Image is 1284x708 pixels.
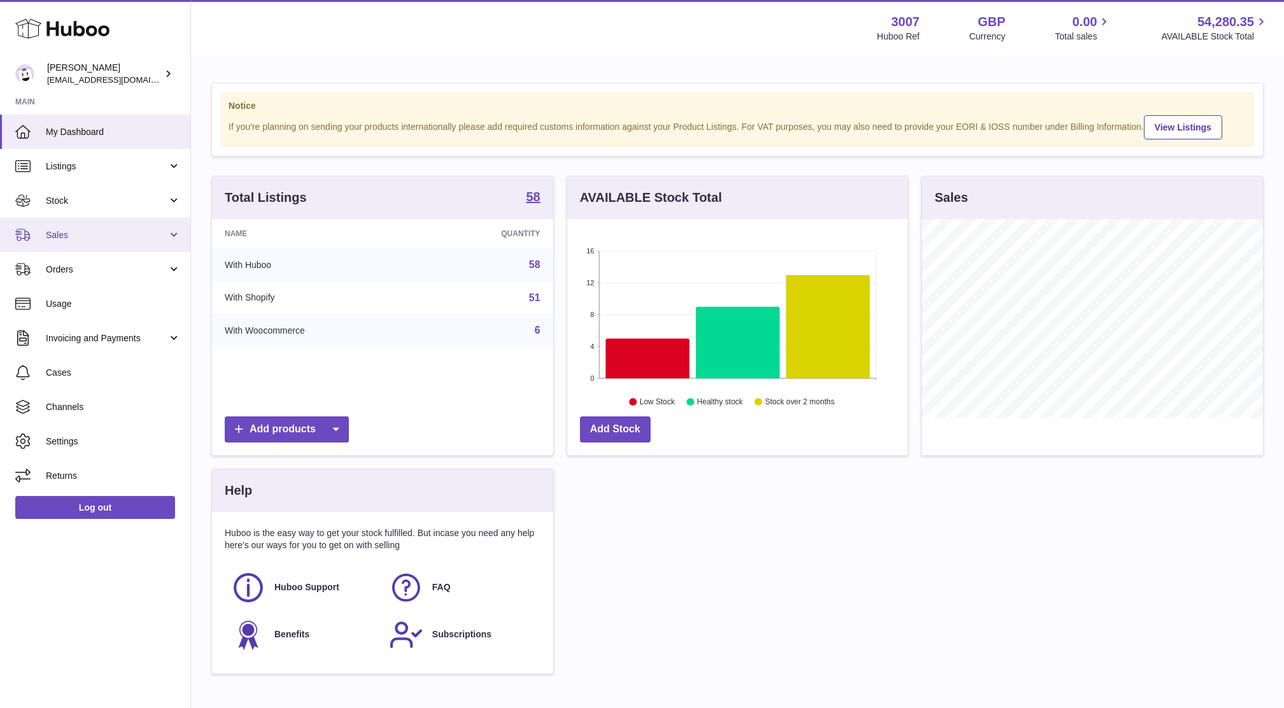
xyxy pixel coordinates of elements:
span: 0.00 [1073,13,1097,31]
th: Quantity [423,219,553,248]
a: Benefits [231,618,376,652]
span: Subscriptions [432,628,491,641]
a: 0.00 Total sales [1055,13,1111,43]
th: Name [212,219,423,248]
div: Huboo Ref [877,31,920,43]
span: Listings [46,160,167,173]
span: My Dashboard [46,126,181,138]
text: 16 [586,247,594,255]
a: 54,280.35 AVAILABLE Stock Total [1161,13,1269,43]
strong: 58 [526,190,540,203]
div: Currency [970,31,1006,43]
a: 6 [535,325,540,336]
span: FAQ [432,581,451,593]
text: 8 [590,311,594,318]
span: Returns [46,470,181,482]
span: Cases [46,367,181,379]
span: 54,280.35 [1197,13,1254,31]
span: Orders [46,264,167,276]
h3: Sales [935,189,968,206]
a: Add Stock [580,416,651,442]
span: Usage [46,298,181,310]
strong: 3007 [891,13,920,31]
p: Huboo is the easy way to get your stock fulfilled. But incase you need any help here's our ways f... [225,527,540,551]
span: Channels [46,401,181,413]
div: If you're planning on sending your products internationally please add required customs informati... [229,113,1246,139]
text: 4 [590,343,594,350]
span: AVAILABLE Stock Total [1161,31,1269,43]
text: Stock over 2 months [765,398,835,407]
h3: AVAILABLE Stock Total [580,189,722,206]
td: With Shopify [212,281,423,315]
a: FAQ [389,570,534,605]
a: 58 [526,190,540,206]
td: With Huboo [212,248,423,281]
img: bevmay@maysama.com [15,64,34,83]
span: [EMAIL_ADDRESS][DOMAIN_NAME] [47,74,187,85]
a: Subscriptions [389,618,534,652]
a: View Listings [1144,115,1222,139]
strong: Notice [229,100,1246,112]
text: Healthy stock [697,398,744,407]
h3: Total Listings [225,189,307,206]
a: 58 [529,259,540,270]
span: Benefits [274,628,309,641]
a: Huboo Support [231,570,376,605]
span: Stock [46,195,167,207]
a: Log out [15,496,175,519]
td: With Woocommerce [212,314,423,347]
span: Invoicing and Payments [46,332,167,344]
text: 0 [590,374,594,382]
span: Total sales [1055,31,1111,43]
span: Settings [46,435,181,448]
span: Sales [46,229,167,241]
text: 12 [586,279,594,287]
text: Low Stock [640,398,675,407]
div: [PERSON_NAME] [47,62,162,86]
strong: GBP [978,13,1005,31]
a: 51 [529,292,540,303]
h3: Help [225,482,252,499]
span: Huboo Support [274,581,339,593]
a: Add products [225,416,349,442]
